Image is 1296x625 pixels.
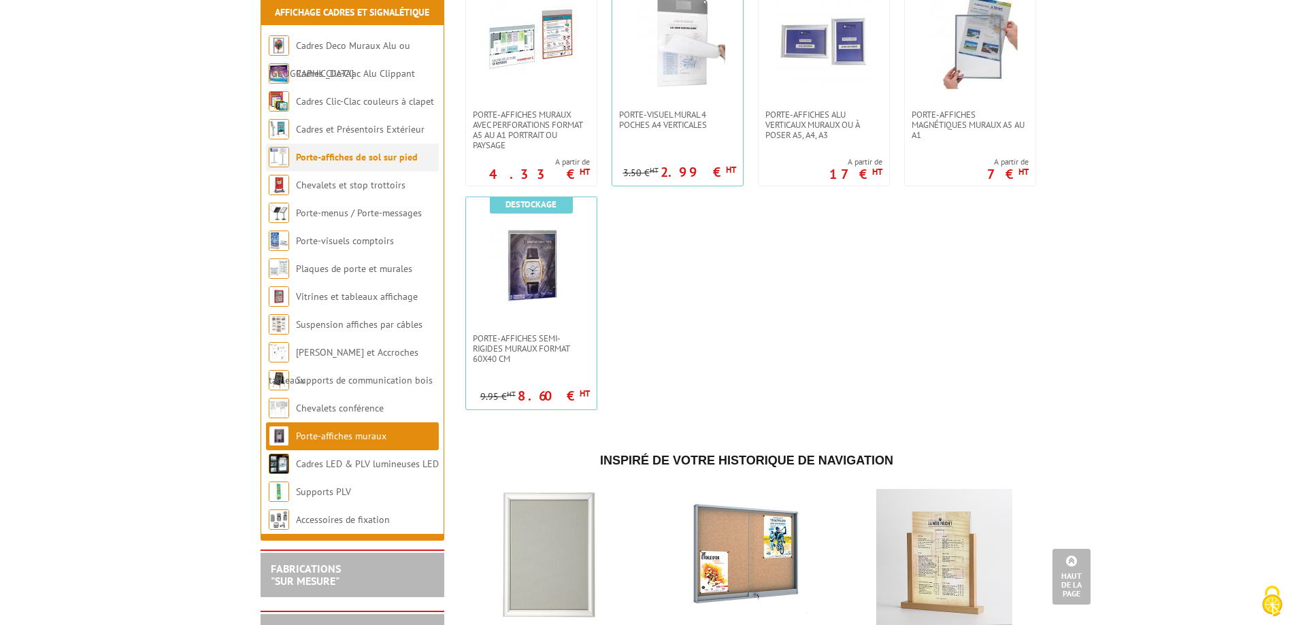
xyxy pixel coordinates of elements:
[269,258,289,279] img: Plaques de porte et murales
[296,402,384,414] a: Chevalets conférence
[1018,166,1029,178] sup: HT
[466,109,597,150] a: Porte-affiches muraux avec perforations format A5 au A1 portrait ou paysage
[466,333,597,364] a: Porte-affiches semi-rigides muraux format 60x40 cm
[623,168,659,178] p: 3.50 €
[296,207,422,219] a: Porte-menus / Porte-messages
[271,562,341,588] a: FABRICATIONS"Sur Mesure"
[296,179,405,191] a: Chevalets et stop trottoirs
[269,91,289,112] img: Cadres Clic-Clac couleurs à clapet
[987,156,1029,167] span: A partir de
[1255,584,1289,618] img: Cookies (fenêtre modale)
[269,119,289,139] img: Cadres et Présentoirs Extérieur
[1248,579,1296,625] button: Cookies (fenêtre modale)
[269,509,289,530] img: Accessoires de fixation
[269,426,289,446] img: Porte-affiches muraux
[296,486,351,498] a: Supports PLV
[580,388,590,399] sup: HT
[269,482,289,502] img: Supports PLV
[473,333,590,364] span: Porte-affiches semi-rigides muraux format 60x40 cm
[269,175,289,195] img: Chevalets et stop trottoirs
[296,151,418,163] a: Porte-affiches de sol sur pied
[269,342,289,362] img: Cimaises et Accroches tableaux
[269,39,410,80] a: Cadres Deco Muraux Alu ou [GEOGRAPHIC_DATA]
[296,513,390,526] a: Accessoires de fixation
[872,166,882,178] sup: HT
[296,123,425,135] a: Cadres et Présentoirs Extérieur
[296,430,386,442] a: Porte-affiches muraux
[269,231,289,251] img: Porte-visuels comptoirs
[489,170,590,178] p: 4.33 €
[269,314,289,335] img: Suspension affiches par câbles
[296,263,412,275] a: Plaques de porte et murales
[480,392,516,402] p: 9.95 €
[269,346,418,386] a: [PERSON_NAME] et Accroches tableaux
[987,170,1029,178] p: 7 €
[296,67,415,80] a: Cadres Clic-Clac Alu Clippant
[269,203,289,223] img: Porte-menus / Porte-messages
[650,165,659,175] sup: HT
[518,392,590,400] p: 8.60 €
[765,109,882,140] span: Porte-affiches alu verticaux muraux ou à poser A5, A4, A3
[296,374,433,386] a: Supports de communication bois
[296,458,439,470] a: Cadres LED & PLV lumineuses LED
[269,286,289,307] img: Vitrines et tableaux affichage
[912,109,1029,140] span: Porte-affiches magnétiques muraux A5 au A1
[269,35,289,56] img: Cadres Deco Muraux Alu ou Bois
[619,109,736,130] span: Porte-Visuel mural 4 poches A4 verticales
[829,156,882,167] span: A partir de
[269,147,289,167] img: Porte-affiches de sol sur pied
[296,95,434,107] a: Cadres Clic-Clac couleurs à clapet
[505,199,556,210] b: Destockage
[473,109,590,150] span: Porte-affiches muraux avec perforations format A5 au A1 portrait ou paysage
[489,156,590,167] span: A partir de
[600,454,893,467] span: Inspiré de votre historique de navigation
[726,164,736,175] sup: HT
[296,318,422,331] a: Suspension affiches par câbles
[612,109,743,130] a: Porte-Visuel mural 4 poches A4 verticales
[296,235,394,247] a: Porte-visuels comptoirs
[484,218,579,313] img: Porte-affiches semi-rigides muraux format 60x40 cm
[269,454,289,474] img: Cadres LED & PLV lumineuses LED
[269,398,289,418] img: Chevalets conférence
[1052,549,1091,605] a: Haut de la page
[905,109,1035,140] a: Porte-affiches magnétiques muraux A5 au A1
[759,109,889,140] a: Porte-affiches alu verticaux muraux ou à poser A5, A4, A3
[661,168,736,176] p: 2.99 €
[829,170,882,178] p: 17 €
[507,389,516,399] sup: HT
[296,290,418,303] a: Vitrines et tableaux affichage
[580,166,590,178] sup: HT
[275,6,429,18] a: Affichage Cadres et Signalétique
